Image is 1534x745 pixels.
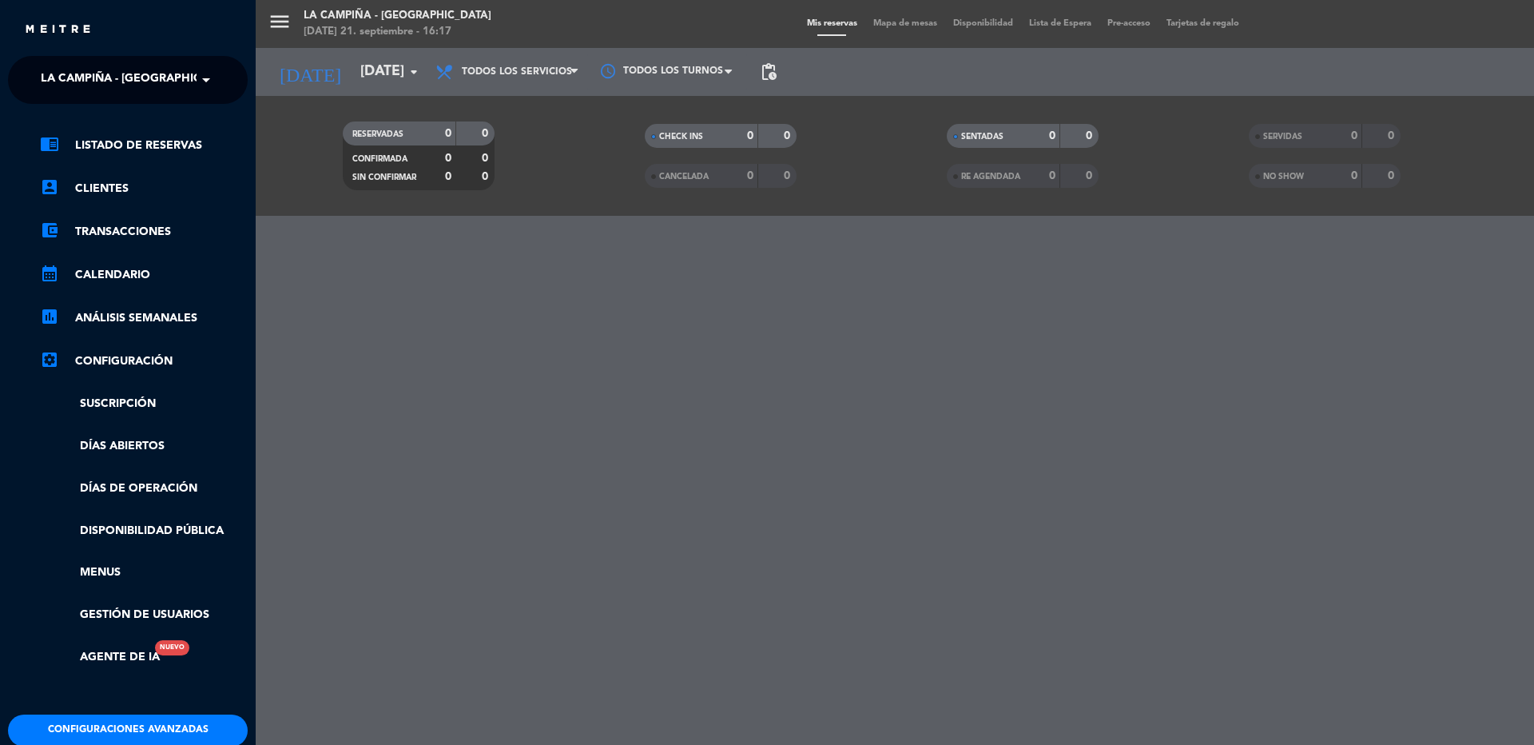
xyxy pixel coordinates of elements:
a: Configuración [40,352,248,371]
a: account_balance_walletTransacciones [40,222,248,241]
img: MEITRE [24,24,92,36]
i: account_balance_wallet [40,221,59,240]
a: Días de Operación [40,480,248,498]
a: Disponibilidad pública [40,522,248,540]
a: calendar_monthCalendario [40,265,248,285]
span: La Campiña - [GEOGRAPHIC_DATA] [41,63,240,97]
a: chrome_reader_modeListado de Reservas [40,136,248,155]
i: assessment [40,307,59,326]
i: chrome_reader_mode [40,134,59,153]
a: account_boxClientes [40,179,248,198]
a: Días abiertos [40,437,248,456]
i: calendar_month [40,264,59,283]
a: Gestión de usuarios [40,606,248,624]
a: Agente de IANuevo [40,648,160,667]
a: Menus [40,564,248,582]
i: settings_applications [40,350,59,369]
div: Nuevo [155,640,189,655]
a: Suscripción [40,395,248,413]
a: assessmentANÁLISIS SEMANALES [40,309,248,328]
i: account_box [40,177,59,197]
